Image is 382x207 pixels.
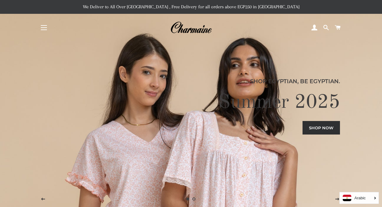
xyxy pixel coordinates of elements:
h2: Summer 2025 [42,90,340,115]
button: Next slide [330,192,345,207]
p: Shop Egyptian, Be Egyptian. [42,77,340,86]
button: Previous slide [35,192,51,207]
img: Charmaine Egypt [170,21,212,34]
a: Shop now [303,121,340,135]
i: Arabic [354,196,366,200]
a: Load slide 2 [191,196,197,202]
a: Slide 1, current [185,196,191,202]
a: Arabic [343,195,376,201]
